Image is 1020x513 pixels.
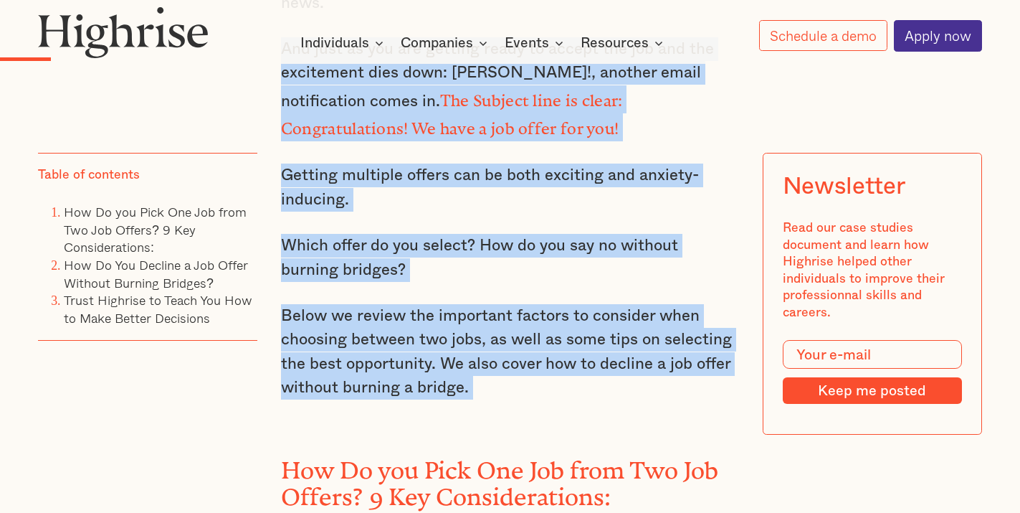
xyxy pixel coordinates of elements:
[281,451,739,506] h2: How Do you Pick One Job from Two Job Offers? 9 Key Considerations:
[300,34,388,52] div: Individuals
[505,34,549,52] div: Events
[401,34,473,52] div: Companies
[64,291,252,329] a: Trust Highrise to Teach You How to Make Better Decisions
[64,202,247,258] a: How Do you Pick One Job from Two Job Offers? 9 Key Considerations:
[783,173,905,201] div: Newsletter
[281,234,739,282] p: Which offer do you select? How do you say no without burning bridges?
[401,34,492,52] div: Companies
[783,377,962,404] input: Keep me posted
[38,166,140,184] div: Table of contents
[300,34,369,52] div: Individuals
[581,34,667,52] div: Resources
[64,255,248,293] a: How Do You Decline a Job Offer Without Burning Bridges?
[783,220,962,321] div: Read our case studies document and learn how Highrise helped other individuals to improve their p...
[281,37,739,141] p: And just as you are getting ready to accept the job and the excitement dies down: [PERSON_NAME]!,...
[894,20,982,52] a: Apply now
[783,341,962,370] input: Your e-mail
[581,34,649,52] div: Resources
[281,164,739,212] p: Getting multiple offers can be both exciting and anxiety-inducing.
[38,6,209,58] img: Highrise logo
[783,341,962,404] form: Modal Form
[281,304,739,400] p: Below we review the important factors to consider when choosing between two jobs, as well as some...
[505,34,568,52] div: Events
[759,20,887,51] a: Schedule a demo
[281,92,623,130] strong: The Subject line is clear: Congratulations! We have a job offer for you!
